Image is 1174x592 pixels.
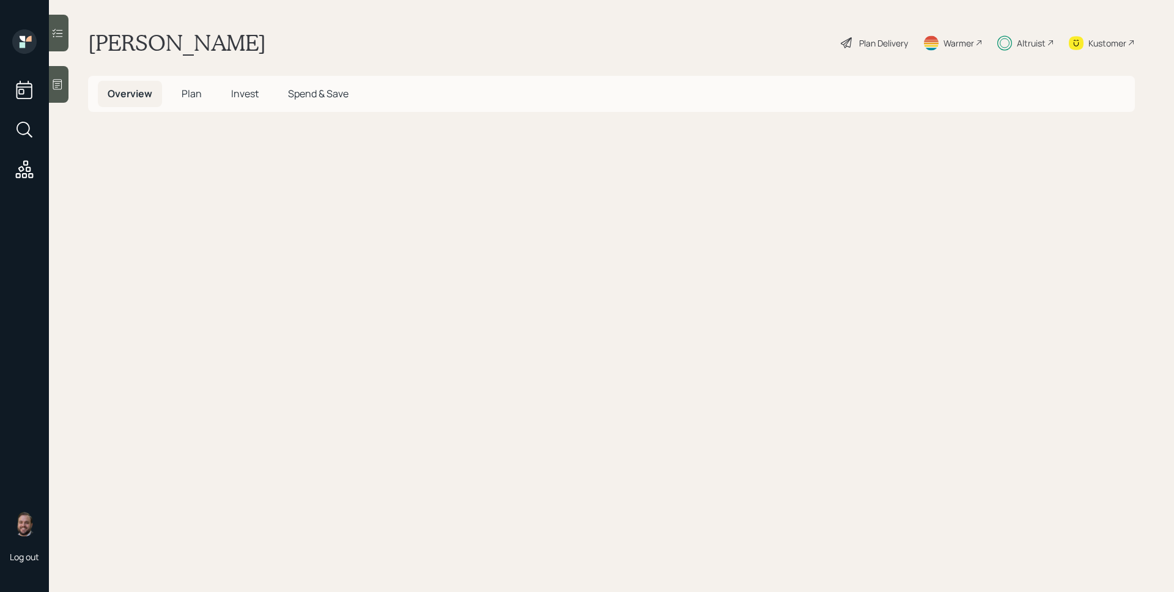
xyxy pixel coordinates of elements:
div: Kustomer [1088,37,1126,50]
div: Plan Delivery [859,37,908,50]
h1: [PERSON_NAME] [88,29,266,56]
div: Warmer [943,37,974,50]
span: Overview [108,87,152,100]
div: Altruist [1017,37,1046,50]
div: Log out [10,551,39,563]
span: Invest [231,87,259,100]
span: Plan [182,87,202,100]
img: james-distasi-headshot.png [12,512,37,536]
span: Spend & Save [288,87,349,100]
